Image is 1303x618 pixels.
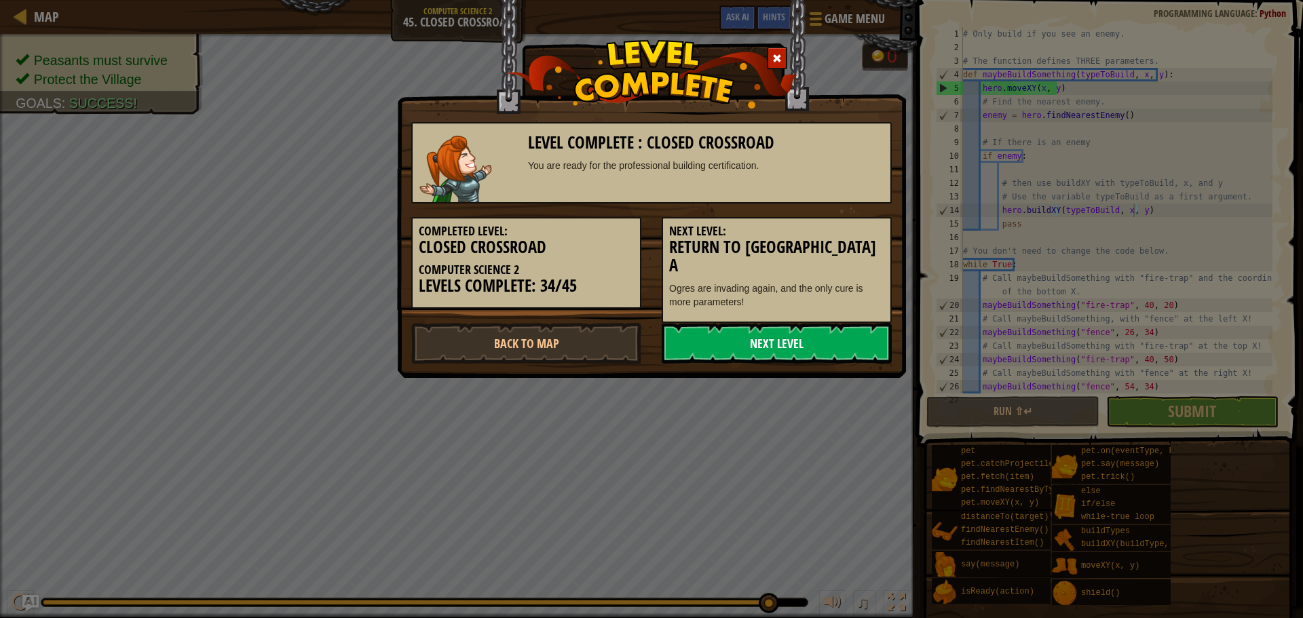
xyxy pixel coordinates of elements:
[411,323,641,364] a: Back to Map
[419,136,492,202] img: captain.png
[419,238,634,256] h3: Closed Crossroad
[419,277,634,295] h3: Levels Complete: 34/45
[669,238,884,275] h3: Return to [GEOGRAPHIC_DATA] A
[669,225,884,238] h5: Next Level:
[669,282,884,309] p: Ogres are invading again, and the only cure is more parameters!
[419,263,634,277] h5: Computer Science 2
[419,225,634,238] h5: Completed Level:
[528,159,884,172] div: You are ready for the professional building certification.
[528,134,884,152] h3: Level Complete : Closed Crossroad
[662,323,892,364] a: Next Level
[506,40,797,109] img: level_complete.png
